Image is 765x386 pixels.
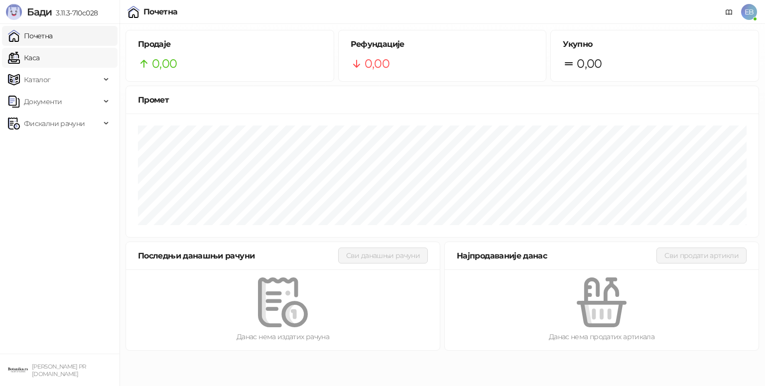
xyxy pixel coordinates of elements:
div: Промет [138,94,747,106]
a: Почетна [8,26,53,46]
div: Данас нема издатих рачуна [142,331,424,342]
img: Logo [6,4,22,20]
span: Фискални рачуни [24,114,85,133]
h5: Рефундације [351,38,534,50]
a: Каса [8,48,39,68]
span: Каталог [24,70,51,90]
div: Најпродаваније данас [457,250,656,262]
img: 64x64-companyLogo-0e2e8aaa-0bd2-431b-8613-6e3c65811325.png [8,360,28,380]
h5: Продаје [138,38,322,50]
div: Данас нема продатих артикала [461,331,743,342]
span: 0,00 [152,54,177,73]
div: Последњи данашњи рачуни [138,250,338,262]
button: Сви продати артикли [656,248,747,263]
span: 0,00 [365,54,389,73]
h5: Укупно [563,38,747,50]
small: [PERSON_NAME] PR [DOMAIN_NAME] [32,363,86,378]
span: Документи [24,92,62,112]
span: 0,00 [577,54,602,73]
span: Бади [27,6,52,18]
div: Почетна [143,8,178,16]
button: Сви данашњи рачуни [338,248,428,263]
span: EB [741,4,757,20]
a: Документација [721,4,737,20]
span: 3.11.3-710c028 [52,8,98,17]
